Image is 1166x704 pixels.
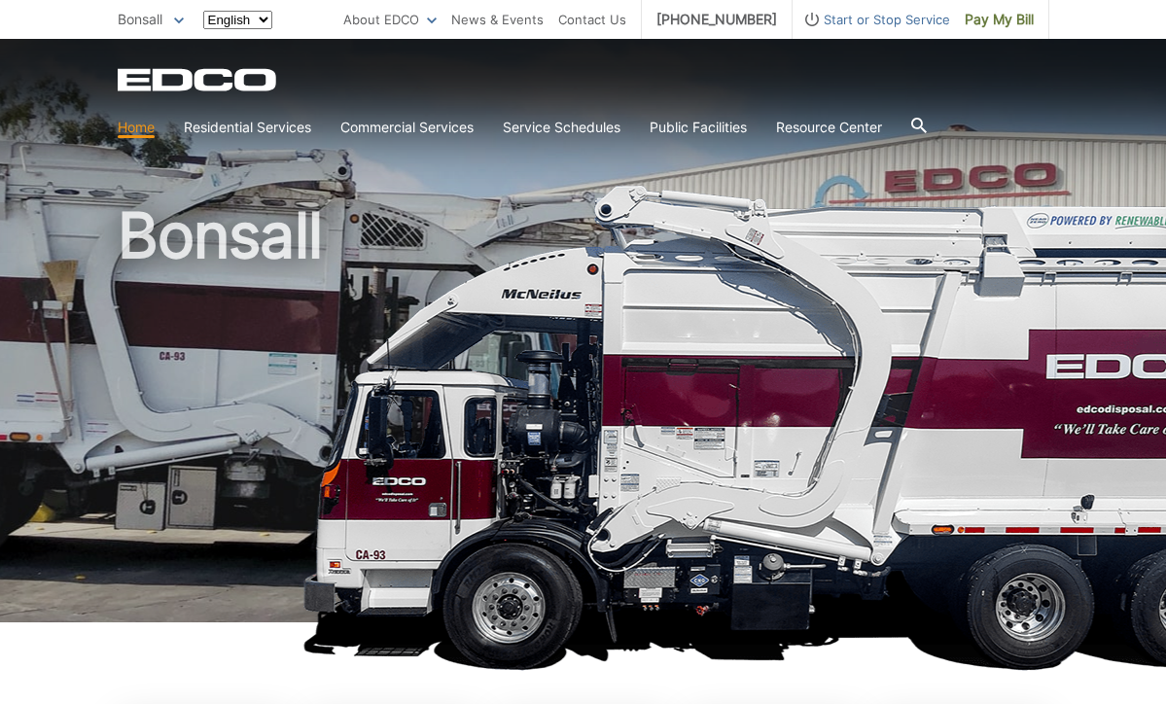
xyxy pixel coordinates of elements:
[965,9,1034,30] span: Pay My Bill
[558,9,626,30] a: Contact Us
[340,117,474,138] a: Commercial Services
[118,117,155,138] a: Home
[118,204,1049,631] h1: Bonsall
[503,117,620,138] a: Service Schedules
[118,68,279,91] a: EDCD logo. Return to the homepage.
[650,117,747,138] a: Public Facilities
[776,117,882,138] a: Resource Center
[203,11,272,29] select: Select a language
[118,11,162,27] span: Bonsall
[451,9,544,30] a: News & Events
[343,9,437,30] a: About EDCO
[184,117,311,138] a: Residential Services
